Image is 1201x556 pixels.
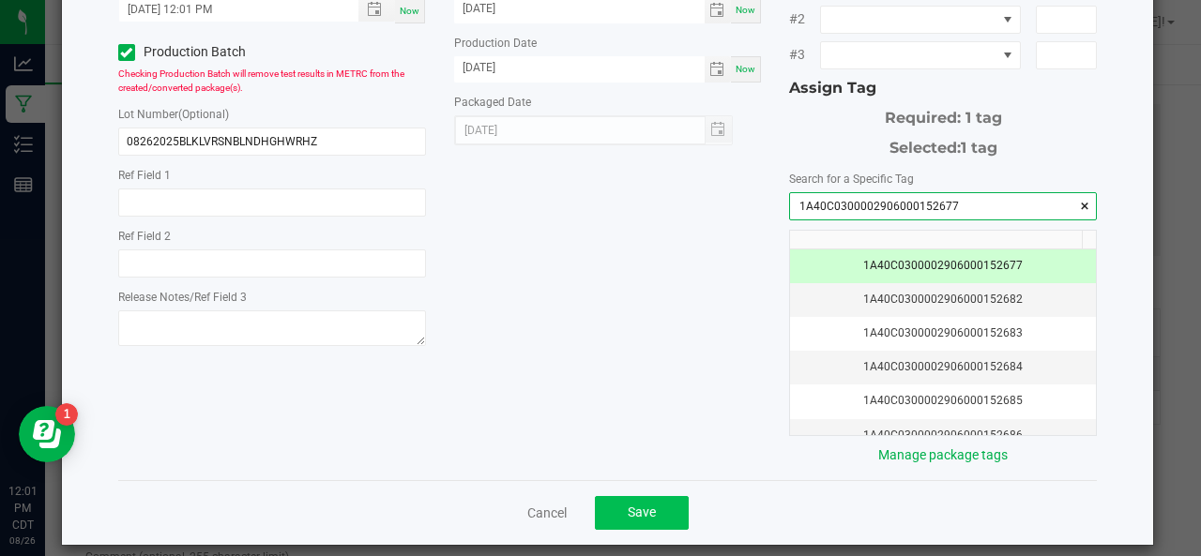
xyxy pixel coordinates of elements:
input: Date [454,56,705,80]
label: Production Date [454,35,537,52]
div: 1A40C0300002906000152677 [801,257,1085,275]
label: Ref Field 2 [118,228,171,245]
span: #2 [789,9,820,29]
span: Now [736,5,755,15]
span: Now [400,6,419,16]
div: Selected: [789,129,1097,159]
div: 1A40C0300002906000152684 [801,358,1085,376]
span: 1 tag [961,139,997,157]
iframe: Resource center [19,406,75,462]
span: NO DATA FOUND [820,41,1020,69]
span: Toggle calendar [705,56,732,83]
span: Now [736,64,755,74]
label: Ref Field 1 [118,167,171,184]
a: Manage package tags [878,447,1008,462]
label: Lot Number [118,106,229,123]
div: 1A40C0300002906000152686 [801,427,1085,444]
label: Search for a Specific Tag [789,171,914,188]
span: clear [1079,197,1090,216]
span: Checking Production Batch will remove test results in METRC from the created/converted package(s). [118,68,404,93]
span: #3 [789,45,820,65]
div: 1A40C0300002906000152683 [801,324,1085,342]
a: Cancel [527,503,567,522]
div: Assign Tag [789,77,1097,99]
iframe: Resource center unread badge [55,403,78,426]
span: (Optional) [178,108,229,121]
span: NO DATA FOUND [820,6,1020,34]
span: Save [628,504,656,519]
label: Packaged Date [454,94,531,111]
div: 1A40C0300002906000152685 [801,392,1085,410]
label: Production Batch [118,42,258,62]
div: 1A40C0300002906000152682 [801,291,1085,308]
label: Release Notes/Ref Field 3 [118,289,247,306]
div: Required: 1 tag [789,99,1097,129]
button: Save [595,496,689,530]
